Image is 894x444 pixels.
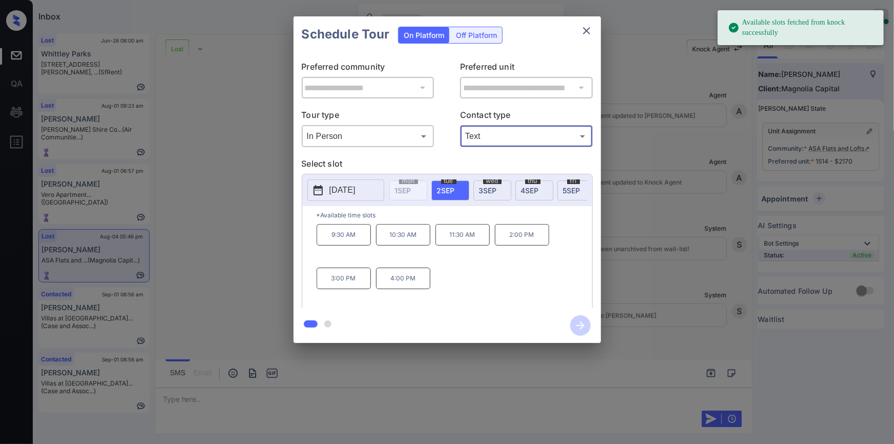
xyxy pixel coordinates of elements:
p: Tour type [302,109,434,125]
span: 5 SEP [563,186,580,195]
p: Select slot [302,157,593,174]
p: 9:30 AM [317,224,371,246]
p: 4:00 PM [376,268,430,289]
h2: Schedule Tour [294,16,398,52]
p: Preferred unit [460,60,593,77]
p: [DATE] [329,184,356,196]
div: date-select [473,180,511,200]
p: 10:30 AM [376,224,430,246]
div: date-select [557,180,595,200]
span: 4 SEP [521,186,539,195]
p: 11:30 AM [435,224,490,246]
div: Text [463,128,590,145]
div: Off Platform [451,27,502,43]
p: Contact type [460,109,593,125]
div: date-select [515,180,553,200]
p: 3:00 PM [317,268,371,289]
span: wed [483,178,502,184]
span: fri [567,178,580,184]
div: On Platform [399,27,449,43]
span: thu [525,178,540,184]
p: *Available time slots [317,206,592,224]
button: [DATE] [307,179,384,201]
div: In Person [304,128,432,145]
div: Available slots fetched from knock successfully [728,13,876,42]
span: 2 SEP [437,186,455,195]
div: date-select [431,180,469,200]
button: close [576,21,597,41]
span: tue [441,178,456,184]
p: 2:00 PM [495,224,549,246]
span: 3 SEP [479,186,497,195]
button: btn-next [564,312,597,339]
p: Preferred community [302,60,434,77]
